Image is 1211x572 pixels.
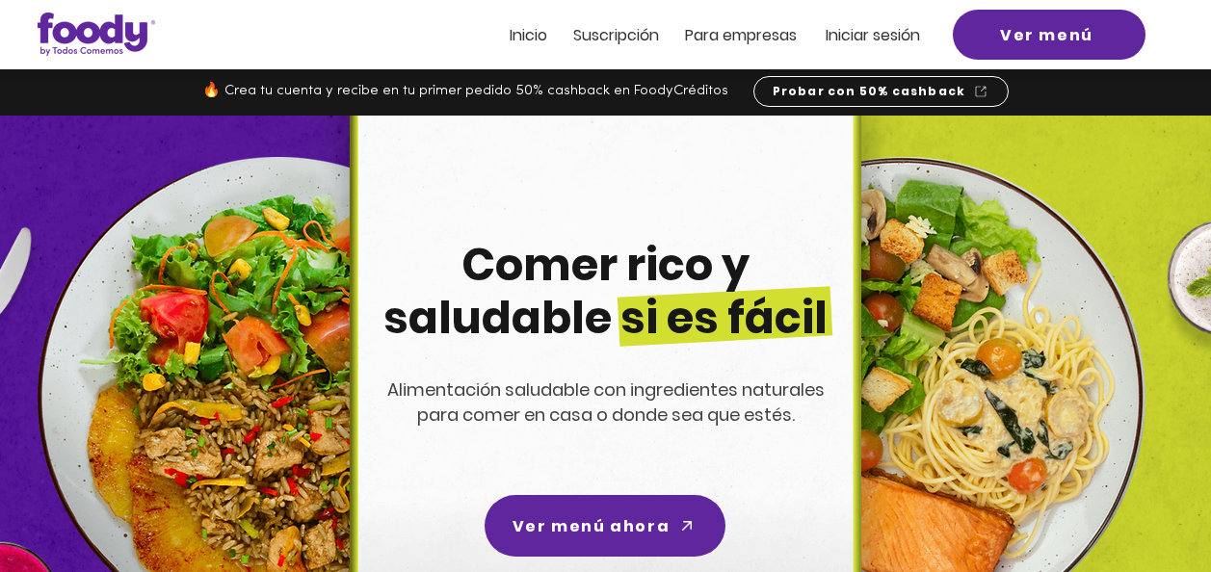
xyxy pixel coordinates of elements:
span: 🔥 Crea tu cuenta y recibe en tu primer pedido 50% cashback en FoodyCréditos [202,84,728,98]
span: Inicio [510,24,547,46]
a: Para empresas [685,27,797,43]
span: Alimentación saludable con ingredientes naturales para comer en casa o donde sea que estés. [387,377,825,427]
a: Probar con 50% cashback [753,76,1009,107]
span: Suscripción [573,24,659,46]
span: Pa [685,24,703,46]
span: Comer rico y saludable si es fácil [383,234,828,349]
span: ra empresas [703,24,797,46]
span: Probar con 50% cashback [773,83,966,100]
a: Suscripción [573,27,659,43]
img: Logo_Foody V2.0.0 (3).png [38,13,155,56]
a: Iniciar sesión [826,27,920,43]
a: Inicio [510,27,547,43]
a: Ver menú [953,10,1145,60]
span: Ver menú [1000,23,1093,47]
a: Ver menú ahora [485,495,725,557]
span: Iniciar sesión [826,24,920,46]
span: Ver menú ahora [513,514,670,538]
